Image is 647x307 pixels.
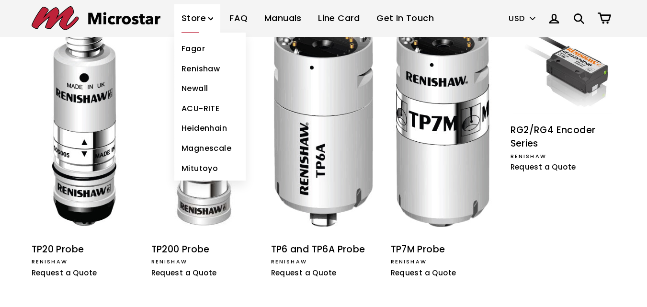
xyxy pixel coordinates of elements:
a: TP200 Probe TP200 Probe Renishaw Request a Quote [151,19,257,281]
span: Quick view [113,23,144,38]
span: Quick view [592,23,623,38]
span: Quick view [352,23,384,38]
span: Quick view [472,23,503,38]
a: TP6 and TP6A Probe TP6 and TP6A Probe Renishaw Request a Quote [271,19,376,281]
a: Fagor [174,39,246,59]
a: FAQ [222,4,255,33]
a: Manuals [257,4,309,33]
img: TP20 Probe [34,19,134,227]
div: TP6 and TP6A Probe [271,243,376,257]
a: RG2/RG4 Encoder Series RG2/RG4 Encoder Series Renishaw Request a Quote [511,19,616,176]
span: Quick view [233,23,264,38]
div: Renishaw [391,258,496,266]
img: TP200 Probe [154,19,254,227]
span: Request a Quote [32,268,97,278]
img: TP6 and TP6A Probe [273,19,374,227]
img: TP7M Probe [393,19,493,227]
img: RG2/RG4 Encoder Series [513,19,613,114]
a: Magnescale [174,138,246,159]
a: Renishaw [174,59,246,79]
ul: Primary [174,4,441,33]
a: Mitutoyo [174,159,246,179]
div: RG2/RG4 Encoder Series [511,124,616,151]
a: Heidenhain [174,118,246,138]
div: Renishaw [511,152,616,161]
a: TP7M Probe TP7M Probe Renishaw Request a Quote [391,19,496,281]
div: Renishaw [271,258,376,266]
div: TP200 Probe [151,243,257,257]
div: TP7M Probe [391,243,496,257]
span: Request a Quote [271,268,337,278]
a: ACU-RITE [174,99,246,119]
img: Microstar Electronics [32,6,160,30]
a: Get In Touch [369,4,441,33]
div: Renishaw [151,258,257,266]
a: Newall [174,79,246,99]
a: Line Card [311,4,367,33]
span: Request a Quote [511,162,576,172]
div: TP20 Probe [32,243,137,257]
span: Request a Quote [391,268,456,278]
div: Renishaw [32,258,137,266]
span: Request a Quote [151,268,217,278]
a: TP20 Probe TP20 Probe Renishaw Request a Quote [32,19,137,281]
a: Store [174,4,220,33]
